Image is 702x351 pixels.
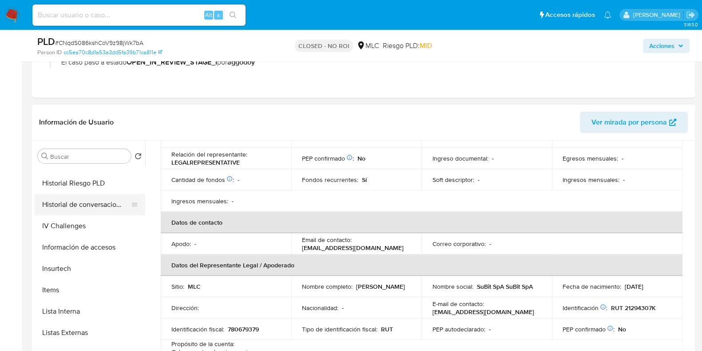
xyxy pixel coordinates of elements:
[34,194,138,215] button: Historial de conversaciones
[432,154,488,162] p: Ingreso documental :
[686,10,695,20] a: Salir
[302,304,338,312] p: Nacionalidad :
[356,282,405,290] p: [PERSON_NAME]
[563,176,619,184] p: Ingresos mensuales :
[205,11,212,19] span: Alt
[649,39,674,53] span: Acciones
[34,215,145,237] button: IV Challenges
[171,325,224,333] p: Identificación fiscal :
[342,304,344,312] p: -
[238,176,239,184] p: -
[194,240,196,248] p: -
[604,11,611,19] a: Notificaciones
[171,282,184,290] p: Sitio :
[34,173,145,194] button: Historial Riesgo PLD
[171,197,228,205] p: Ingresos mensuales :
[381,325,393,333] p: RUT
[217,11,220,19] span: s
[55,38,143,47] span: # CNqdS086kshCoV9z98jWk7bA
[618,325,626,333] p: No
[171,240,191,248] p: Apodo :
[563,282,621,290] p: Fecha de nacimiento :
[34,301,145,322] button: Lista Interna
[489,240,491,248] p: -
[643,39,690,53] button: Acciones
[171,176,234,184] p: Cantidad de fondos :
[346,133,348,141] p: -
[432,133,448,141] p: Fatca :
[302,176,358,184] p: Fondos recurrentes :
[34,279,145,301] button: Items
[34,237,145,258] button: Información de accesos
[580,112,688,133] button: Ver mirada por persona
[171,133,208,141] p: Nivel de KYC :
[420,40,432,51] span: MID
[228,325,259,333] p: 780679379
[563,154,618,162] p: Egresos mensuales :
[432,325,485,333] p: PEP autodeclarado :
[563,304,607,312] p: Identificación :
[39,118,114,127] h1: Información de Usuario
[37,34,55,48] b: PLD
[478,176,480,184] p: -
[622,154,623,162] p: -
[432,300,484,308] p: E-mail de contacto :
[302,236,352,244] p: Email de contacto :
[50,153,127,161] input: Buscar
[302,325,377,333] p: Tipo de identificación fiscal :
[232,197,234,205] p: -
[302,133,343,141] p: Transacciones :
[63,48,162,56] a: cc5ea70c8d1a53a3dd5fa39b71ca811e
[432,240,486,248] p: Correo corporativo :
[611,304,656,312] p: RUT 21294307K
[432,176,474,184] p: Soft descriptor :
[625,282,643,290] p: [DATE]
[171,340,234,348] p: Propósito de la cuenta :
[34,258,145,279] button: Insurtech
[224,9,242,21] button: search-icon
[623,176,625,184] p: -
[135,153,142,162] button: Volver al orden por defecto
[295,40,353,52] p: CLOSED - NO ROI
[302,282,353,290] p: Nombre completo :
[477,282,533,290] p: SuBit SpA SuBit SpA
[383,41,432,51] span: Riesgo PLD:
[563,325,615,333] p: PEP confirmado :
[171,304,199,312] p: Dirección :
[302,154,354,162] p: PEP confirmado :
[161,254,682,276] th: Datos del Representante Legal / Apoderado
[492,154,494,162] p: -
[432,308,534,316] p: [EMAIL_ADDRESS][DOMAIN_NAME]
[171,150,247,158] p: Relación del representante :
[683,21,698,28] span: 3.163.0
[171,158,240,166] p: LEGALREPRESENTATIVE
[34,322,145,343] button: Listas Externas
[37,48,62,56] b: Person ID
[41,153,48,160] button: Buscar
[545,10,595,20] span: Accesos rápidos
[452,133,454,141] p: -
[212,133,233,141] p: verified
[32,9,246,21] input: Buscar usuario o caso...
[357,154,365,162] p: No
[188,282,201,290] p: MLC
[432,282,473,290] p: Nombre social :
[563,133,615,141] p: Dirección principal :
[489,325,491,333] p: -
[633,11,683,19] p: camilafernanda.paredessaldano@mercadolibre.cl
[357,41,379,51] div: MLC
[591,112,667,133] span: Ver mirada por persona
[302,244,404,252] p: [EMAIL_ADDRESS][DOMAIN_NAME]
[362,176,367,184] p: Sí
[161,212,682,233] th: Datos de contacto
